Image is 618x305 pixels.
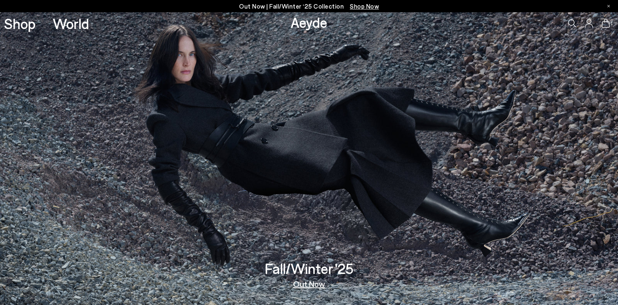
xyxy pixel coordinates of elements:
[291,13,327,31] a: Aeyde
[350,2,379,10] span: Navigate to /collections/new-in
[4,16,36,31] a: Shop
[265,261,354,276] h3: Fall/Winter '25
[239,1,379,11] p: Out Now | Fall/Winter ‘25 Collection
[602,19,610,28] a: 1
[293,280,325,288] a: Out Now
[53,16,89,31] a: World
[610,21,614,26] span: 1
